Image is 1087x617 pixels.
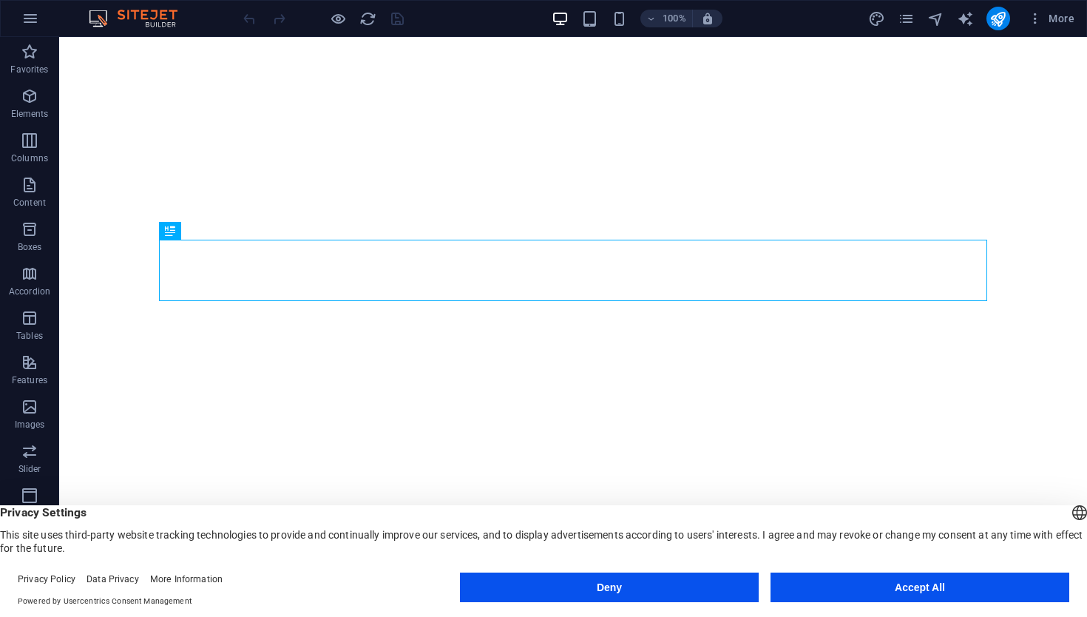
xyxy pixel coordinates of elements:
[663,10,686,27] h6: 100%
[640,10,693,27] button: 100%
[927,10,944,27] i: Navigator
[13,197,46,209] p: Content
[16,330,43,342] p: Tables
[957,10,974,27] i: AI Writer
[12,374,47,386] p: Features
[15,419,45,431] p: Images
[11,152,48,164] p: Columns
[18,241,42,253] p: Boxes
[989,10,1006,27] i: Publish
[957,10,975,27] button: text_generator
[18,463,41,475] p: Slider
[868,10,886,27] button: design
[986,7,1010,30] button: publish
[868,10,885,27] i: Design (Ctrl+Alt+Y)
[9,286,50,297] p: Accordion
[359,10,376,27] button: reload
[1022,7,1080,30] button: More
[898,10,915,27] i: Pages (Ctrl+Alt+S)
[1028,11,1074,26] span: More
[10,64,48,75] p: Favorites
[11,108,49,120] p: Elements
[898,10,915,27] button: pages
[927,10,945,27] button: navigator
[701,12,714,25] i: On resize automatically adjust zoom level to fit chosen device.
[329,10,347,27] button: Click here to leave preview mode and continue editing
[85,10,196,27] img: Editor Logo
[359,10,376,27] i: Reload page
